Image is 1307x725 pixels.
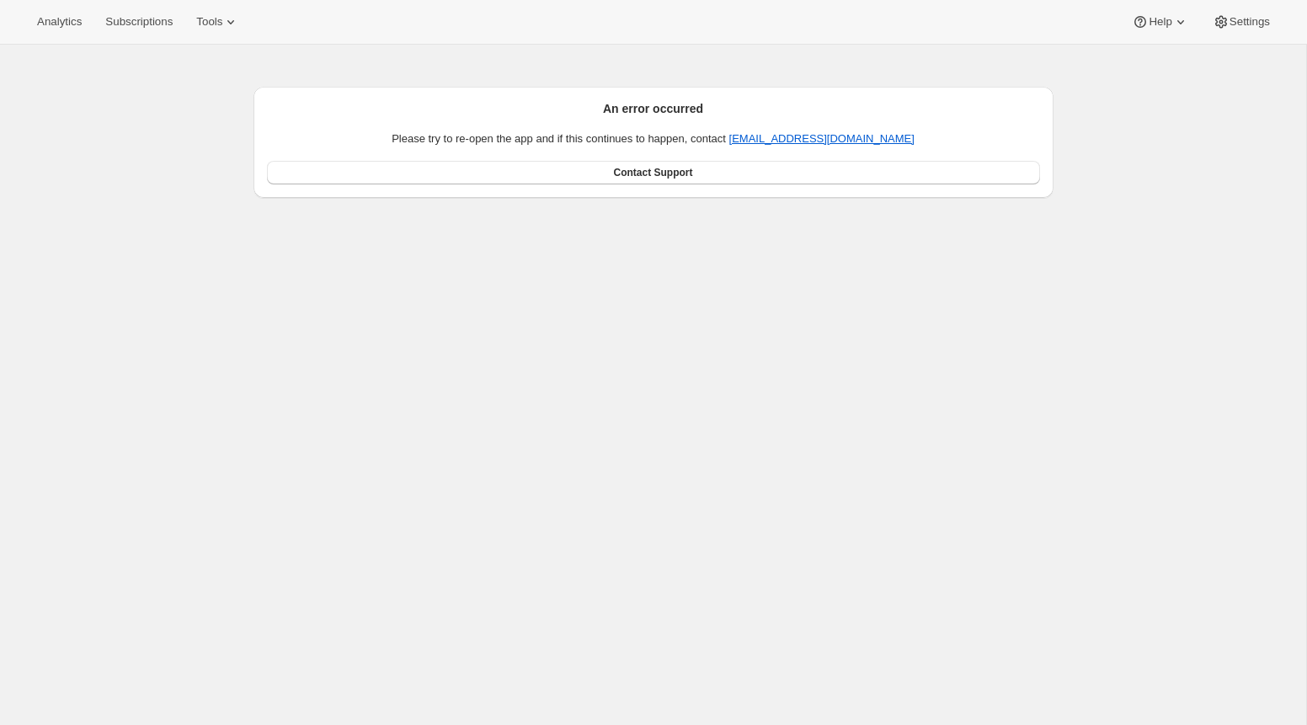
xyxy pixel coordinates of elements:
[27,10,92,34] button: Analytics
[267,131,1040,147] p: Please try to re-open the app and if this continues to happen, contact
[729,132,915,145] a: [EMAIL_ADDRESS][DOMAIN_NAME]
[267,100,1040,117] h2: An error occurred
[267,161,1040,184] a: Contact Support
[1203,10,1280,34] button: Settings
[614,166,693,179] span: Contact Support
[1230,15,1270,29] span: Settings
[1122,10,1198,34] button: Help
[105,15,173,29] span: Subscriptions
[186,10,249,34] button: Tools
[1149,15,1171,29] span: Help
[95,10,183,34] button: Subscriptions
[37,15,82,29] span: Analytics
[196,15,222,29] span: Tools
